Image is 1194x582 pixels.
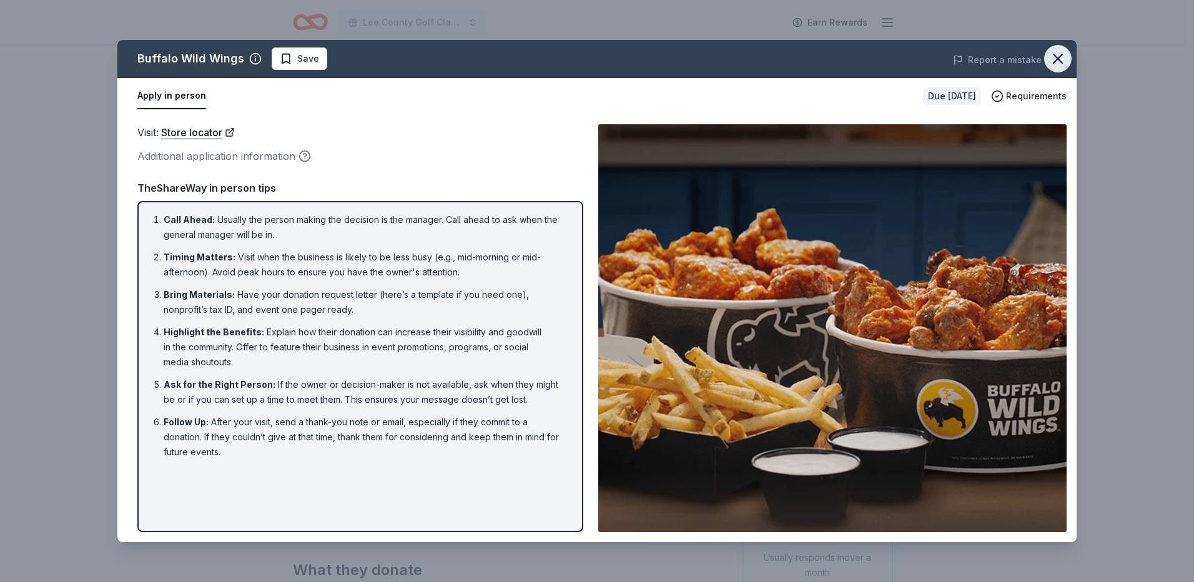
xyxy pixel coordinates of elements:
[137,124,583,141] div: Visit :
[161,124,235,141] a: Store locator
[164,287,565,317] li: Have your donation request letter (here’s a template if you need one), nonprofit’s tax ID, and ev...
[137,148,583,164] div: Additional application information
[598,124,1067,532] img: Image for Buffalo Wild Wings
[137,180,583,196] div: TheShareWay in person tips
[164,379,275,390] span: Ask for the Right Person :
[164,214,215,225] span: Call Ahead :
[953,52,1042,67] button: Report a mistake
[137,83,206,109] button: Apply in person
[1006,89,1067,104] span: Requirements
[272,47,327,70] button: Save
[164,289,235,300] span: Bring Materials :
[164,417,209,427] span: Follow Up :
[164,327,264,337] span: Highlight the Benefits :
[164,325,565,370] li: Explain how their donation can increase their visibility and goodwill in the community. Offer to ...
[164,252,235,262] span: Timing Matters :
[164,377,565,407] li: If the owner or decision-maker is not available, ask when they might be or if you can set up a ti...
[923,87,981,105] div: Due [DATE]
[297,51,319,66] span: Save
[991,89,1067,104] button: Requirements
[164,212,565,242] li: Usually the person making the decision is the manager. Call ahead to ask when the general manager...
[164,415,565,460] li: After your visit, send a thank-you note or email, especially if they commit to a donation. If the...
[137,49,244,69] div: Buffalo Wild Wings
[164,250,565,280] li: Visit when the business is likely to be less busy (e.g., mid-morning or mid-afternoon). Avoid pea...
